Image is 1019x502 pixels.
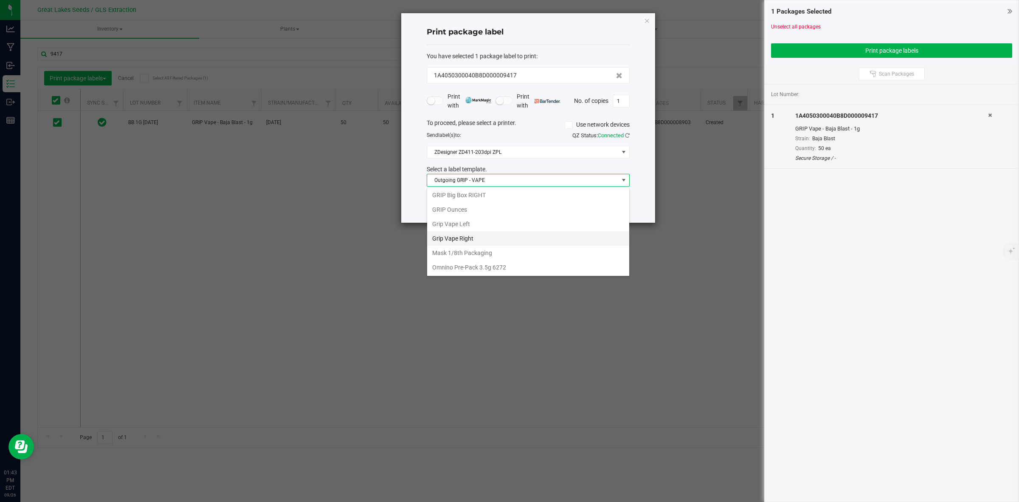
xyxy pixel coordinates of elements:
[438,132,455,138] span: label(s)
[598,132,624,139] span: Connected
[795,154,988,162] div: Secure Storage / -
[427,260,629,275] li: Omnino Pre-Pack 3.5g 6272
[420,119,636,131] div: To proceed, please select a printer.
[427,217,629,231] li: Grip Vape Left
[812,136,835,142] span: Baja Blast
[427,231,629,246] li: Grip Vape Right
[427,53,536,60] span: You have selected 1 package label to print
[448,92,491,110] span: Print with
[427,146,619,158] span: ZDesigner ZD411-203dpi ZPL
[427,246,629,260] li: Mask 1/8th Packaging
[8,434,34,459] iframe: Resource center
[771,91,799,98] span: Lot Number:
[771,43,1012,58] button: Print package labels
[427,52,630,61] div: :
[420,165,636,174] div: Select a label template.
[818,145,831,151] span: 50 ea
[427,27,630,38] h4: Print package label
[795,136,810,142] span: Strain:
[427,132,461,138] span: Send to:
[535,99,560,103] img: bartender.png
[427,202,629,217] li: GRIP Ounces
[771,24,821,30] a: Unselect all packages
[795,125,988,133] div: GRIP Vape - Baja Blast - 1g
[427,188,629,202] li: GRIP Big Box RIGHT
[434,71,517,80] span: 1A4050300040B8D000009417
[879,71,914,77] span: Scan Packages
[574,97,608,104] span: No. of copies
[795,145,816,151] span: Quantity:
[795,111,988,120] div: 1A4050300040B8D000009417
[572,132,630,139] span: QZ Status:
[517,92,560,110] span: Print with
[771,112,774,119] span: 1
[465,97,491,103] img: mark_magic_cybra.png
[565,120,630,129] label: Use network devices
[427,174,619,186] span: Outgoing GRIP - VAPE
